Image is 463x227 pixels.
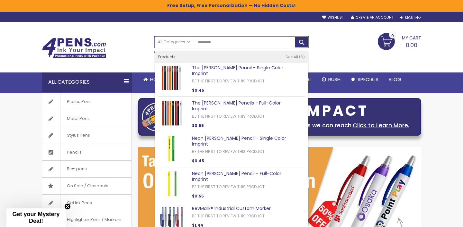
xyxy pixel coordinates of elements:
[192,88,204,93] span: $0.45
[158,171,185,197] img: Neon Carpenter Pencil - Full-Color Imprint
[328,76,340,83] span: Rush
[192,184,265,189] a: Be the first to review this product
[42,144,132,161] a: Pencils
[400,15,421,20] div: Sign In
[389,76,401,83] span: Blog
[6,208,66,227] div: Get your Mystery Deal!Close teaser
[192,158,204,164] span: $0.45
[60,161,93,177] span: Bic® pens
[158,100,185,126] img: The Carpenter Pencils - Full-Color Imprint
[42,127,132,144] a: Stylus Pens
[346,72,384,87] a: Specials
[192,100,281,112] a: The [PERSON_NAME] Pencils - Full-Color Imprint
[406,41,417,49] span: 0.00
[60,178,115,194] span: On Sale / Closeouts
[64,203,71,210] button: Close teaser
[158,65,185,91] img: The Carpenter Pencil - Single Color Imprint
[158,135,185,162] img: Neon Carpenter Pencil - Single Color Imprint
[155,37,193,47] a: All Categories
[142,102,174,131] img: four_pen_logo.png
[192,78,265,84] a: Be the first to review this product
[358,76,378,83] span: Specials
[317,72,346,87] a: Rush
[60,127,96,144] span: Stylus Pens
[192,113,265,119] a: Be the first to review this product
[322,15,344,20] a: Wishlist
[286,55,305,60] a: See All 6
[286,54,298,60] span: See All
[192,64,283,77] a: The [PERSON_NAME] Pencil - Single Color Imprint
[42,72,132,92] div: All Categories
[353,121,409,129] a: Click to Learn More.
[384,72,406,87] a: Blog
[138,72,168,87] a: Home
[60,110,96,127] span: Metal Pens
[42,195,132,211] a: Gel Ink Pens
[255,48,309,61] div: Free shipping on pen orders over $199
[42,161,132,177] a: Bic® pens
[158,54,176,60] span: Products
[60,144,88,161] span: Pencils
[299,54,305,60] span: 6
[378,33,421,49] a: 0.00 0
[192,135,286,147] a: Neon [PERSON_NAME] Pencil - Single Color Imprint
[192,205,271,212] a: RevMark® Industrial Custom Marker
[42,110,132,127] a: Metal Pens
[150,76,163,83] span: Home
[391,33,394,39] span: 0
[60,195,98,211] span: Gel Ink Pens
[351,15,394,20] a: Create an Account
[158,39,190,45] span: All Categories
[192,170,281,183] a: Neon [PERSON_NAME] Pencil - Full-Color Imprint
[12,211,59,224] span: Get your Mystery Deal!
[192,149,265,154] a: Be the first to review this product
[42,93,132,110] a: Plastic Pens
[192,213,265,219] a: Be the first to review this product
[192,123,204,128] span: $0.55
[192,193,204,199] span: $0.55
[42,178,132,194] a: On Sale / Closeouts
[42,38,106,58] img: 4Pens Custom Pens and Promotional Products
[60,93,98,110] span: Plastic Pens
